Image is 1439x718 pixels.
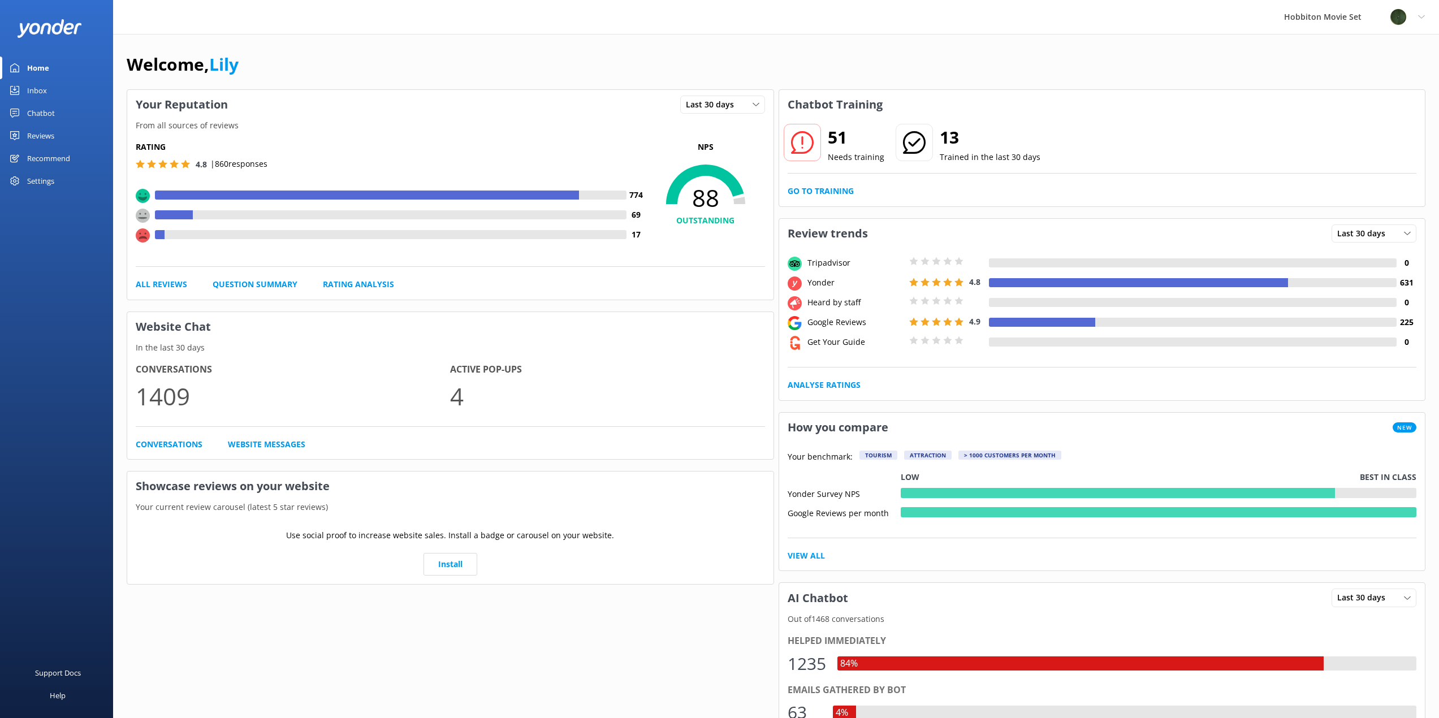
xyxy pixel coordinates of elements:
div: Yonder [805,276,906,289]
div: Attraction [904,451,952,460]
div: 84% [837,656,861,671]
p: Trained in the last 30 days [940,151,1040,163]
div: Home [27,57,49,79]
a: Conversations [136,438,202,451]
div: Recommend [27,147,70,170]
a: Lily [209,53,239,76]
p: 4 [450,377,764,415]
h4: 774 [626,189,646,201]
span: 4.8 [196,159,207,170]
div: Google Reviews [805,316,906,328]
a: Question Summary [213,278,297,291]
div: > 1000 customers per month [958,451,1061,460]
p: Needs training [828,151,884,163]
div: Get Your Guide [805,336,906,348]
span: Last 30 days [1337,227,1392,240]
div: Support Docs [35,661,81,684]
div: Tourism [859,451,897,460]
div: Emails gathered by bot [788,683,1417,698]
div: Helped immediately [788,634,1417,648]
h3: Your Reputation [127,90,236,119]
a: Go to Training [788,185,854,197]
div: Settings [27,170,54,192]
h4: 225 [1397,316,1416,328]
h4: 0 [1397,336,1416,348]
img: yonder-white-logo.png [17,19,82,38]
h3: Showcase reviews on your website [127,472,773,501]
div: 1235 [788,650,826,677]
p: In the last 30 days [127,341,773,354]
h4: Active Pop-ups [450,362,764,377]
a: Website Messages [228,438,305,451]
p: Best in class [1360,471,1416,483]
h4: 631 [1397,276,1416,289]
h5: Rating [136,141,646,153]
span: 4.8 [969,276,980,287]
p: From all sources of reviews [127,119,773,132]
span: New [1393,422,1416,432]
p: Low [901,471,919,483]
p: Out of 1468 conversations [779,613,1425,625]
p: Your current review carousel (latest 5 star reviews) [127,501,773,513]
h4: 17 [626,228,646,241]
h3: Website Chat [127,312,773,341]
span: 88 [646,184,765,212]
a: Analyse Ratings [788,379,861,391]
a: Rating Analysis [323,278,394,291]
h1: Welcome, [127,51,239,78]
h3: Review trends [779,219,876,248]
a: View All [788,550,825,562]
a: Install [424,553,477,576]
h3: Chatbot Training [779,90,891,119]
p: 1409 [136,377,450,415]
h4: OUTSTANDING [646,214,765,227]
h4: 69 [626,209,646,221]
div: Tripadvisor [805,257,906,269]
div: Help [50,684,66,707]
h4: 0 [1397,257,1416,269]
a: All Reviews [136,278,187,291]
span: Last 30 days [1337,591,1392,604]
h3: How you compare [779,413,897,442]
p: Your benchmark: [788,451,853,464]
p: Use social proof to increase website sales. Install a badge or carousel on your website. [286,529,614,542]
p: NPS [646,141,765,153]
h3: AI Chatbot [779,583,857,613]
div: Inbox [27,79,47,102]
h4: 0 [1397,296,1416,309]
div: Heard by staff [805,296,906,309]
h4: Conversations [136,362,450,377]
div: Chatbot [27,102,55,124]
div: Google Reviews per month [788,507,901,517]
p: | 860 responses [210,158,267,170]
h2: 51 [828,124,884,151]
div: Yonder Survey NPS [788,488,901,498]
span: Last 30 days [686,98,741,111]
h2: 13 [940,124,1040,151]
img: 34-1720495293.png [1390,8,1407,25]
span: 4.9 [969,316,980,327]
div: Reviews [27,124,54,147]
